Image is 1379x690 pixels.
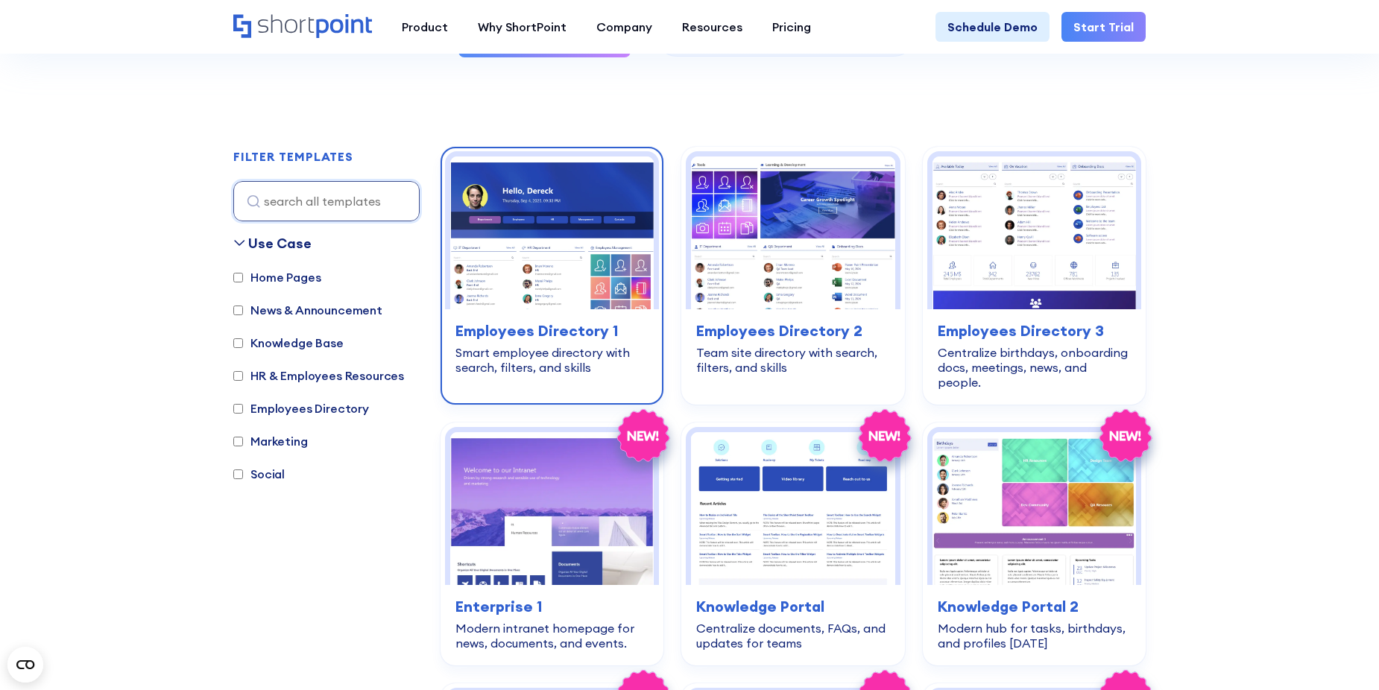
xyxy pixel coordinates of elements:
div: Company [596,18,652,36]
a: SharePoint team site template: Centralize birthdays, onboarding docs, meetings, news, and people.... [923,147,1146,405]
a: Pricing [757,12,826,42]
a: Company [581,12,667,42]
a: Resources [667,12,757,42]
img: SharePoint homepage template: Modern intranet homepage for news, documents, and events. [450,432,654,585]
input: Knowledge Base [233,338,243,348]
label: Home Pages [233,268,321,286]
a: SharePoint template team site: Team site directory with search, filters, and skillsEmployees Dire... [681,147,904,405]
img: SharePoint template team site: Team site directory with search, filters, and skills [691,156,894,309]
div: Centralize documents, FAQs, and updates for teams [696,621,889,651]
div: Resources [682,18,742,36]
button: Open CMP widget [7,647,43,683]
input: HR & Employees Resources [233,371,243,381]
h3: Employees Directory 1 [455,320,649,342]
h3: Knowledge Portal 2 [938,595,1131,618]
iframe: Chat Widget [1304,618,1379,690]
a: SharePoint employee directory template: Smart employee directory with search, filters, and skills... [441,147,663,405]
img: SharePoint IT knowledge base template: Modern hub for tasks, birthdays, and profiles today [933,432,1136,585]
div: Product [402,18,448,36]
div: Centralize birthdays, onboarding docs, meetings, news, and people. [938,345,1131,390]
div: Modern hub for tasks, birthdays, and profiles [DATE] [938,621,1131,651]
img: SharePoint employee directory template: Smart employee directory with search, filters, and skills [450,156,654,309]
input: News & Announcement [233,306,243,315]
a: Schedule Demo [935,12,1050,42]
div: Modern intranet homepage for news, documents, and events. [455,621,649,651]
h3: Employees Directory 2 [696,320,889,342]
h3: Employees Directory 3 [938,320,1131,342]
div: Why ShortPoint [478,18,567,36]
h3: Enterprise 1 [455,595,649,618]
div: Smart employee directory with search, filters, and skills [455,345,649,375]
div: Team site directory with search, filters, and skills [696,345,889,375]
img: SharePoint team site template: Centralize birthdays, onboarding docs, meetings, news, and people. [933,156,1136,309]
div: Use Case [248,233,312,253]
h3: Knowledge Portal [696,595,889,618]
label: Knowledge Base [233,334,344,352]
h2: FILTER TEMPLATES [233,151,353,164]
input: Marketing [233,437,243,446]
label: HR & Employees Resources [233,367,404,384]
div: Pricing [772,18,811,36]
input: Home Pages [233,273,243,282]
a: SharePoint homepage template: Modern intranet homepage for news, documents, and events.Enterprise... [441,422,663,665]
label: Marketing [233,432,308,450]
input: Social [233,469,243,479]
a: Start Trial [1061,12,1146,42]
input: search all templates [233,181,420,221]
a: Why ShortPoint [463,12,581,42]
input: Employees Directory [233,404,243,414]
a: SharePoint IT knowledge base template: Modern hub for tasks, birthdays, and profiles todayKnowled... [923,422,1146,665]
a: Home [233,14,372,39]
a: SharePoint knowledge base template: Centralize documents, FAQs, and updates for teamsKnowledge Po... [681,422,904,665]
label: Social [233,465,285,483]
img: SharePoint knowledge base template: Centralize documents, FAQs, and updates for teams [691,432,894,585]
label: News & Announcement [233,301,382,319]
a: Product [387,12,463,42]
label: Employees Directory [233,399,369,417]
